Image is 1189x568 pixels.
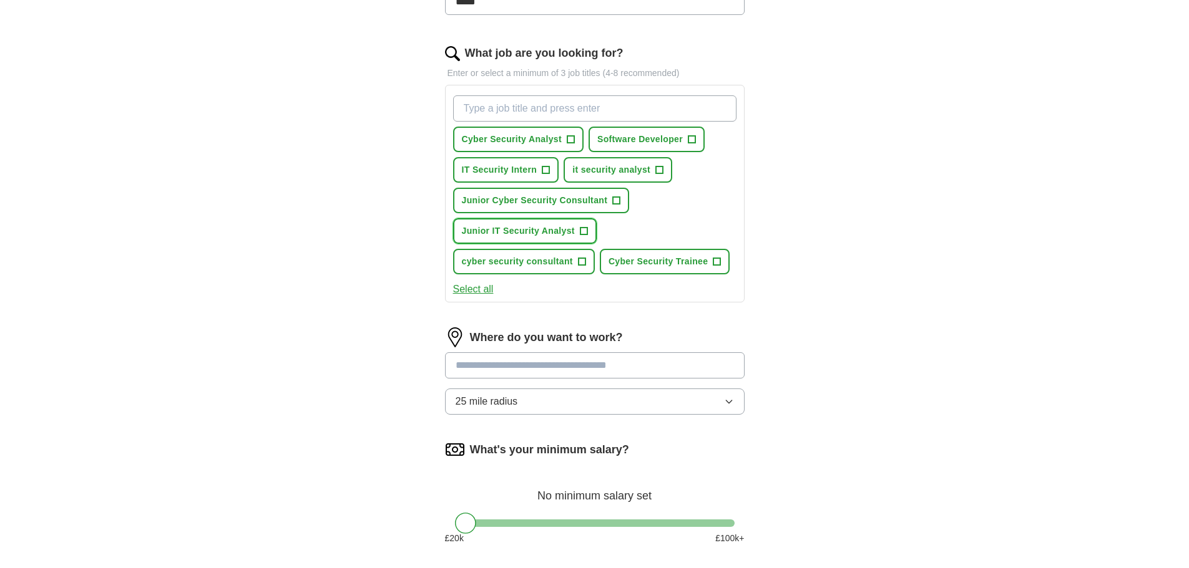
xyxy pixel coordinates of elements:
[564,157,672,183] button: it security analyst
[453,218,597,244] button: Junior IT Security Analyst
[445,440,465,460] img: salary.png
[453,95,736,122] input: Type a job title and press enter
[462,224,575,238] span: Junior IT Security Analyst
[470,441,629,458] label: What's your minimum salary?
[453,157,559,183] button: IT Security Intern
[445,474,745,504] div: No minimum salary set
[445,388,745,415] button: 25 mile radius
[445,46,460,61] img: search.png
[600,249,730,274] button: Cyber Security Trainee
[462,255,573,268] span: cyber security consultant
[462,133,562,146] span: Cyber Security Analyst
[445,532,464,545] span: £ 20 k
[715,532,744,545] span: £ 100 k+
[597,133,683,146] span: Software Developer
[462,163,537,176] span: IT Security Intern
[572,163,650,176] span: it security analyst
[465,45,624,62] label: What job are you looking for?
[445,327,465,347] img: location.png
[462,194,608,207] span: Junior Cyber Security Consultant
[470,329,623,346] label: Where do you want to work?
[453,282,494,297] button: Select all
[589,127,705,152] button: Software Developer
[445,67,745,80] p: Enter or select a minimum of 3 job titles (4-8 recommended)
[456,394,518,409] span: 25 mile radius
[453,188,630,213] button: Junior Cyber Security Consultant
[453,127,584,152] button: Cyber Security Analyst
[609,255,708,268] span: Cyber Security Trainee
[453,249,595,274] button: cyber security consultant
